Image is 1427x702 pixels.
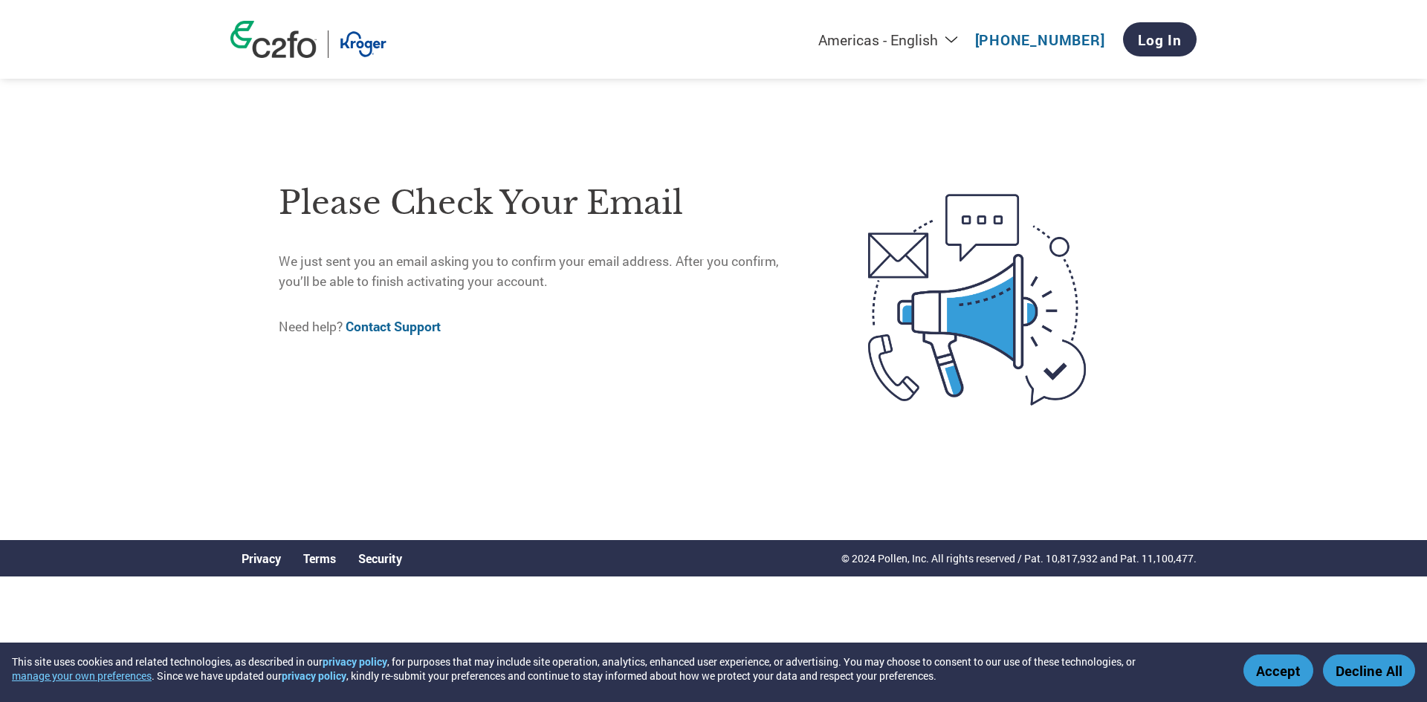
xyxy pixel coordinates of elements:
[282,669,346,683] a: privacy policy
[279,179,806,227] h1: Please check your email
[12,654,1222,683] div: This site uses cookies and related technologies, as described in our , for purposes that may incl...
[1323,654,1415,686] button: Decline All
[279,252,806,291] p: We just sent you an email asking you to confirm your email address. After you confirm, you’ll be ...
[358,550,402,566] a: Security
[975,30,1105,49] a: [PHONE_NUMBER]
[841,550,1197,566] p: © 2024 Pollen, Inc. All rights reserved / Pat. 10,817,932 and Pat. 11,100,477.
[323,654,387,669] a: privacy policy
[230,21,317,58] img: c2fo logo
[1123,22,1197,56] a: Log In
[340,30,386,58] img: Kroger
[806,167,1148,432] img: open-email
[242,550,281,566] a: Privacy
[279,317,806,337] p: Need help?
[346,318,441,335] a: Contact Support
[12,669,152,683] button: manage your own preferences
[1243,654,1313,686] button: Accept
[303,550,336,566] a: Terms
